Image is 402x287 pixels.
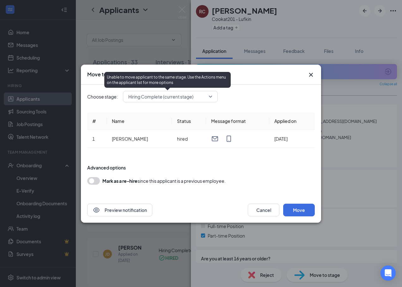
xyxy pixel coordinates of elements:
[87,71,121,78] h3: Move to stage
[307,71,315,79] svg: Cross
[92,136,95,142] span: 1
[87,164,315,171] div: Advanced options
[206,112,269,130] th: Message format
[283,204,315,216] button: Move
[248,204,279,216] button: Cancel
[172,112,206,130] th: Status
[102,178,137,184] b: Mark as a re-hire
[269,130,315,148] td: [DATE]
[93,206,100,214] svg: Eye
[107,130,172,148] td: [PERSON_NAME]
[269,112,315,130] th: Applied on
[225,135,233,143] svg: MobileSms
[381,265,396,281] div: Open Intercom Messenger
[87,204,152,216] button: EyePreview notification
[211,135,219,143] svg: Email
[102,177,226,185] div: since this applicant is a previous employee.
[104,72,231,88] div: Unable to move applicant to the same stage. Use the Actions menu on the applicant list for more o...
[172,130,206,148] td: hired
[307,71,315,79] button: Close
[87,112,107,130] th: #
[128,92,193,101] span: Hiring Complete (current stage)
[87,93,118,100] span: Choose stage:
[107,112,172,130] th: Name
